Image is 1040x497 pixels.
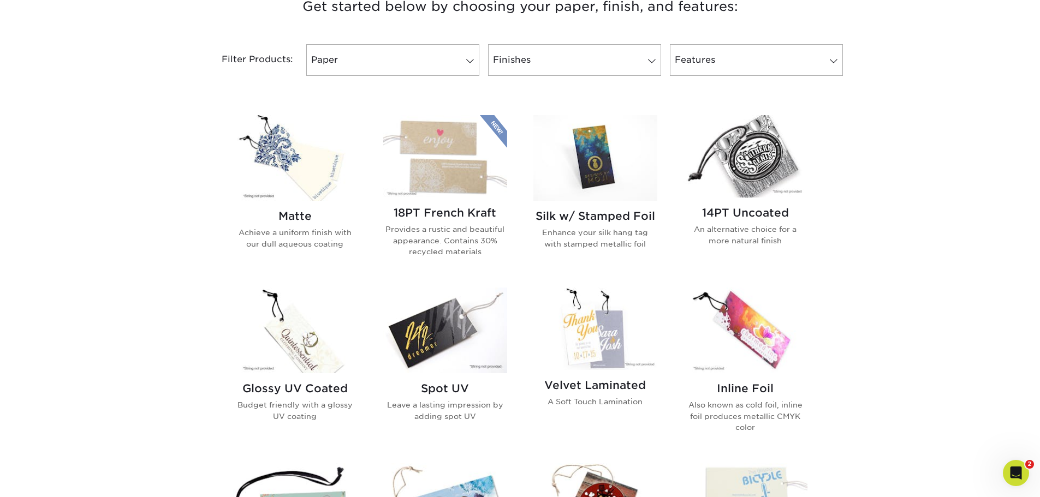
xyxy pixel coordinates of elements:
a: Features [670,44,843,76]
p: A Soft Touch Lamination [533,396,657,407]
img: Silk w/ Stamped Foil Hang Tags [533,115,657,201]
p: Achieve a uniform finish with our dull aqueous coating [233,227,357,249]
img: Spot UV Hang Tags [383,288,507,373]
h2: Silk w/ Stamped Foil [533,209,657,223]
a: Finishes [488,44,661,76]
h2: Velvet Laminated [533,379,657,392]
a: 18PT French Kraft Hang Tags 18PT French Kraft Provides a rustic and beautiful appearance. Contain... [383,115,507,274]
a: Spot UV Hang Tags Spot UV Leave a lasting impression by adding spot UV [383,288,507,450]
a: Paper [306,44,479,76]
div: Filter Products: [193,44,302,76]
a: Matte Hang Tags Matte Achieve a uniform finish with our dull aqueous coating [233,115,357,274]
img: Velvet Laminated Hang Tags [533,288,657,370]
a: Inline Foil Hang Tags Inline Foil Also known as cold foil, inline foil produces metallic CMYK color [684,288,807,450]
h2: Spot UV [383,382,507,395]
img: 18PT French Kraft Hang Tags [383,115,507,197]
a: 14PT Uncoated Hang Tags 14PT Uncoated An alternative choice for a more natural finish [684,115,807,274]
img: 14PT Uncoated Hang Tags [684,115,807,197]
img: New Product [480,115,507,148]
p: An alternative choice for a more natural finish [684,224,807,246]
p: Leave a lasting impression by adding spot UV [383,399,507,422]
img: Inline Foil Hang Tags [684,288,807,373]
h2: 14PT Uncoated [684,206,807,219]
p: Provides a rustic and beautiful appearance. Contains 30% recycled materials [383,224,507,257]
h2: Inline Foil [684,382,807,395]
iframe: Intercom live chat [1003,460,1029,486]
img: Glossy UV Coated Hang Tags [233,288,357,373]
a: Glossy UV Coated Hang Tags Glossy UV Coated Budget friendly with a glossy UV coating [233,288,357,450]
h2: 18PT French Kraft [383,206,507,219]
p: Enhance your silk hang tag with stamped metallic foil [533,227,657,249]
a: Velvet Laminated Hang Tags Velvet Laminated A Soft Touch Lamination [533,288,657,450]
a: Silk w/ Stamped Foil Hang Tags Silk w/ Stamped Foil Enhance your silk hang tag with stamped metal... [533,115,657,274]
span: 2 [1025,460,1034,469]
h2: Matte [233,209,357,223]
p: Also known as cold foil, inline foil produces metallic CMYK color [684,399,807,433]
img: Matte Hang Tags [233,115,357,201]
h2: Glossy UV Coated [233,382,357,395]
p: Budget friendly with a glossy UV coating [233,399,357,422]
